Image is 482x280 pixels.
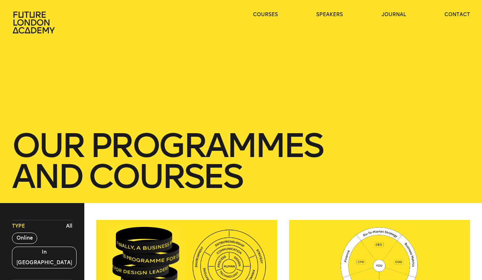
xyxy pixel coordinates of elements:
a: speakers [316,11,343,18]
a: journal [382,11,406,18]
h1: our Programmes and courses [12,130,470,192]
span: Type [12,223,25,230]
button: In [GEOGRAPHIC_DATA] [12,247,77,268]
button: Online [12,233,37,244]
button: All [64,221,74,232]
a: contact [444,11,470,18]
a: courses [253,11,278,18]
